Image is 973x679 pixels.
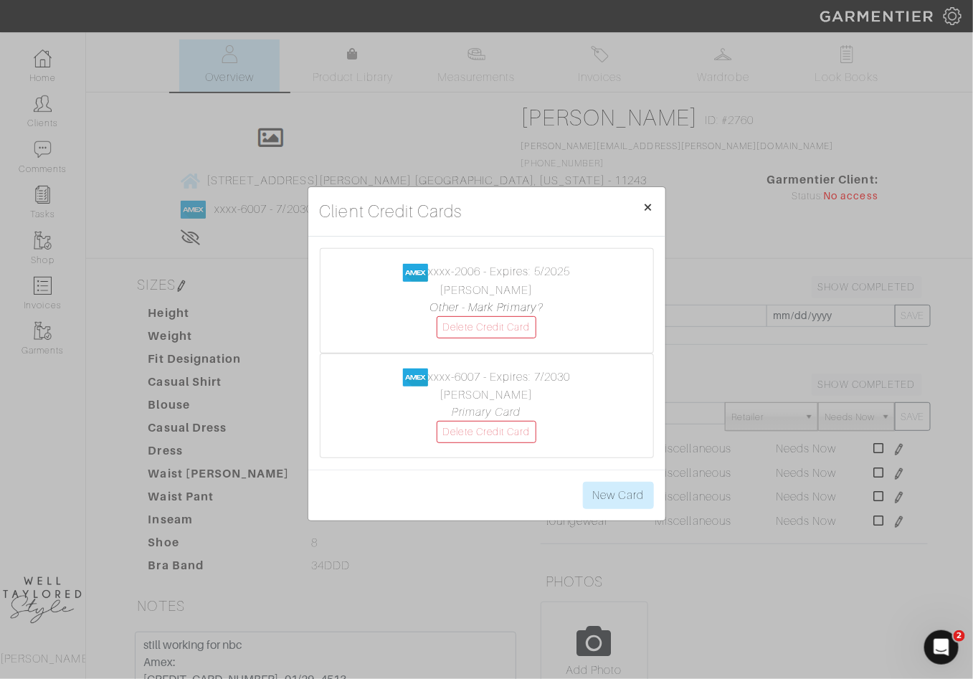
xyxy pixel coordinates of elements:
[403,369,428,386] img: american_express-1200034d2e149cdf2cc7894a33a747db654cf6f8355cb502592f1d228b2ac700.png
[429,301,544,314] a: Other - Mark Primary?
[924,630,959,665] iframe: Intercom live chat
[335,263,639,338] center: xxxx-2006 - Expires: 5/2025 [PERSON_NAME]
[452,406,521,419] i: Primary Card
[437,421,537,443] a: Delete Credit Card
[583,482,653,509] a: New Card
[403,264,428,282] img: american_express-1200034d2e149cdf2cc7894a33a747db654cf6f8355cb502592f1d228b2ac700.png
[437,316,537,338] a: Delete Credit Card
[335,369,639,443] center: xxxx-6007 - Expires: 7/2030 [PERSON_NAME]
[643,197,654,217] span: ×
[954,630,965,642] span: 2
[320,199,462,224] h4: Client Credit Cards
